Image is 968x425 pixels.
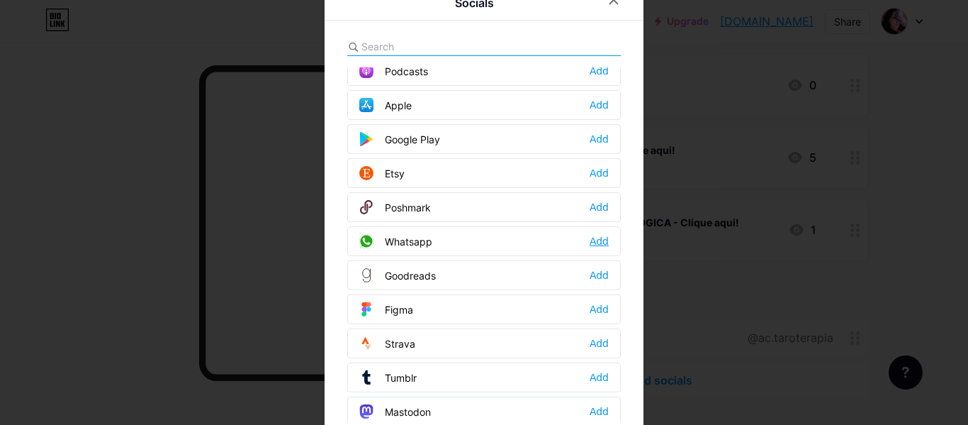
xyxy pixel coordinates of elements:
div: Figma [359,302,413,316]
div: Goodreads [359,268,436,282]
div: Add [590,268,609,282]
div: Add [590,404,609,419]
div: Add [590,200,609,214]
div: Add [590,302,609,316]
div: Etsy [359,166,405,180]
input: Search [361,39,518,54]
div: Add [590,98,609,112]
div: Add [590,336,609,351]
div: Add [590,64,609,78]
div: Whatsapp [359,234,432,248]
div: Poshmark [359,200,431,214]
div: Add [590,166,609,180]
div: Podcasts [359,64,428,78]
div: Mastodon [359,404,431,419]
div: Tumblr [359,370,417,385]
div: Add [590,370,609,385]
div: Apple [359,98,412,112]
div: Google Play [359,132,440,146]
div: Strava [359,336,415,351]
div: Add [590,132,609,146]
div: Add [590,234,609,248]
